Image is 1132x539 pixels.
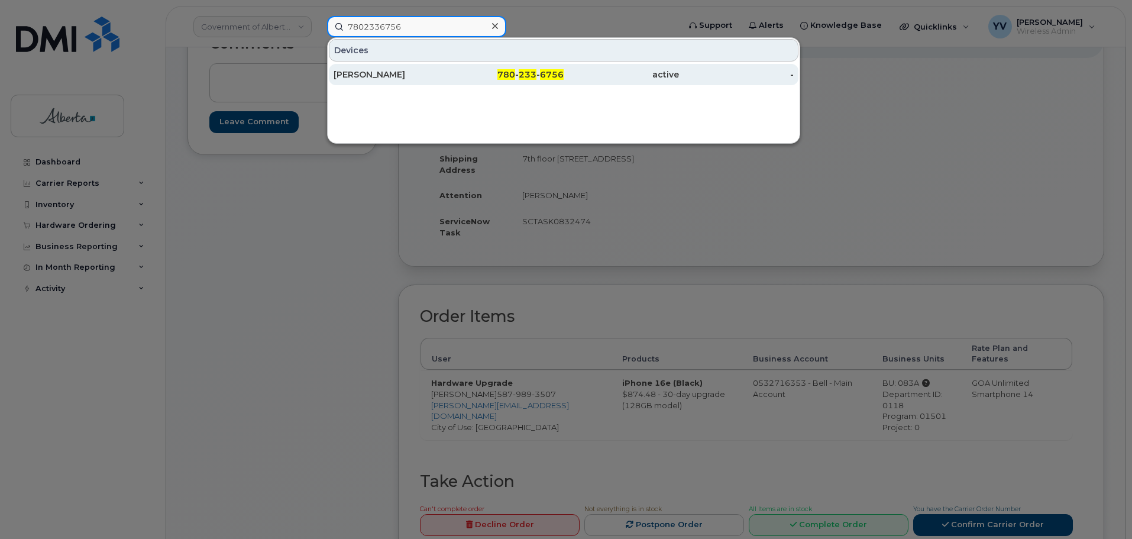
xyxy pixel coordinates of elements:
div: Devices [329,39,798,62]
span: 6756 [540,69,564,80]
span: 233 [519,69,536,80]
div: - [679,69,794,80]
span: 780 [497,69,515,80]
div: [PERSON_NAME] [334,69,449,80]
div: - - [449,69,564,80]
div: active [564,69,679,80]
a: [PERSON_NAME]780-233-6756active- [329,64,798,85]
input: Find something... [327,16,506,37]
